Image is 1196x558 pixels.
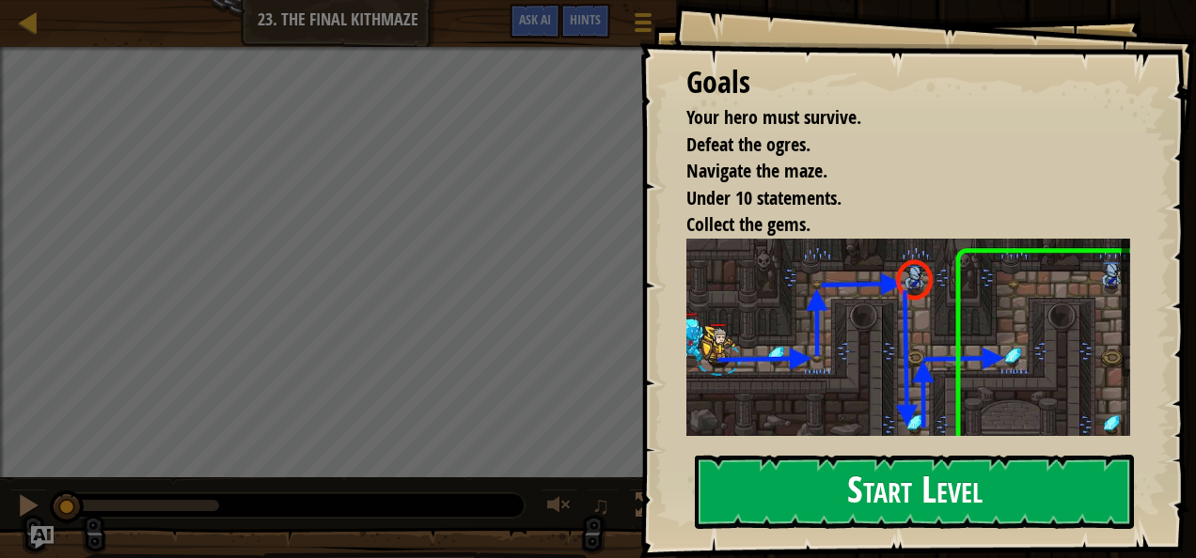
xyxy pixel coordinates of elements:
span: Ask AI [519,10,551,28]
span: Defeat the ogres. [686,132,810,157]
span: Navigate the maze. [686,158,827,183]
button: Ask AI [510,4,560,39]
button: Toggle fullscreen [629,488,667,527]
span: Your hero must survive. [686,104,861,130]
img: The final kithmaze [686,239,1144,473]
button: Ctrl + P: Pause [9,488,47,527]
button: Start Level [695,455,1134,529]
span: Hints [570,10,601,28]
li: Defeat the ogres. [663,132,1125,159]
span: ♫ [591,491,610,519]
li: Navigate the maze. [663,158,1125,185]
div: Goals [686,61,1130,104]
li: Your hero must survive. [663,104,1125,132]
span: Under 10 statements. [686,185,842,210]
li: Under 10 statements. [663,185,1125,212]
button: Show game menu [620,4,667,48]
button: ♫ [588,488,620,527]
span: Collect the gems. [686,211,810,237]
button: Ask AI [31,526,54,549]
li: Collect the gems. [663,211,1125,239]
button: Adjust volume [541,488,578,527]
